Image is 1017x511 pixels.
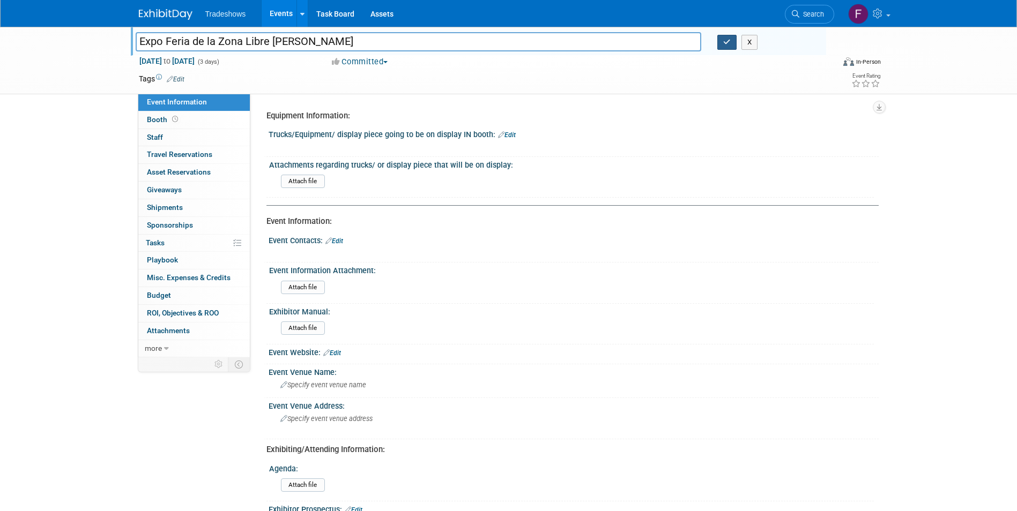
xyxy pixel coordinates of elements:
[170,115,180,123] span: Booth not reserved yet
[139,56,195,66] span: [DATE] [DATE]
[147,150,212,159] span: Travel Reservations
[147,221,193,229] span: Sponsorships
[269,461,874,474] div: Agenda:
[138,305,250,322] a: ROI, Objectives & ROO
[269,344,879,358] div: Event Website:
[147,185,182,194] span: Giveaways
[266,216,871,227] div: Event Information:
[843,57,854,66] img: Format-Inperson.png
[138,146,250,163] a: Travel Reservations
[799,10,824,18] span: Search
[147,326,190,335] span: Attachments
[147,255,178,264] span: Playbook
[269,262,874,276] div: Event Information Attachment:
[138,217,250,234] a: Sponsorships
[138,164,250,181] a: Asset Reservations
[269,126,879,140] div: Trucks/Equipment/ display piece going to be on display IN booth:
[325,237,343,245] a: Edit
[741,35,758,50] button: X
[269,364,879,378] div: Event Venue Name:
[771,56,881,72] div: Event Format
[138,340,250,357] a: more
[138,287,250,304] a: Budget
[856,58,881,66] div: In-Person
[147,309,219,317] span: ROI, Objectives & ROO
[280,415,373,423] span: Specify event venue address
[167,76,184,83] a: Edit
[266,110,871,122] div: Equipment Information:
[785,5,834,24] a: Search
[146,238,165,247] span: Tasks
[269,232,879,246] div: Event Contacts:
[269,157,874,170] div: Attachments regarding trucks/ or display piece that will be on display:
[139,73,184,84] td: Tags
[147,133,163,141] span: Staff
[848,4,868,24] img: Freddy Mendez
[162,57,172,65] span: to
[138,322,250,340] a: Attachments
[147,97,207,106] span: Event Information
[138,199,250,216] a: Shipments
[323,349,341,357] a: Edit
[851,73,880,79] div: Event Rating
[147,168,211,176] span: Asset Reservations
[138,182,250,199] a: Giveaways
[138,111,250,129] a: Booth
[197,58,219,65] span: (3 days)
[138,269,250,287] a: Misc. Expenses & Credits
[147,115,180,124] span: Booth
[138,129,250,146] a: Staff
[280,381,366,389] span: Specify event venue name
[147,291,171,299] span: Budget
[498,131,516,139] a: Edit
[228,357,250,371] td: Toggle Event Tabs
[147,203,183,212] span: Shipments
[145,344,162,352] span: more
[269,398,879,411] div: Event Venue Address:
[328,56,392,67] button: Committed
[138,252,250,269] a: Playbook
[210,357,228,371] td: Personalize Event Tab Strip
[205,10,246,18] span: Tradeshows
[147,273,231,282] span: Misc. Expenses & Credits
[138,94,250,111] a: Event Information
[139,9,192,20] img: ExhibitDay
[269,304,874,317] div: Exhibitor Manual:
[266,444,871,455] div: Exhibiting/Attending Information:
[138,235,250,252] a: Tasks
